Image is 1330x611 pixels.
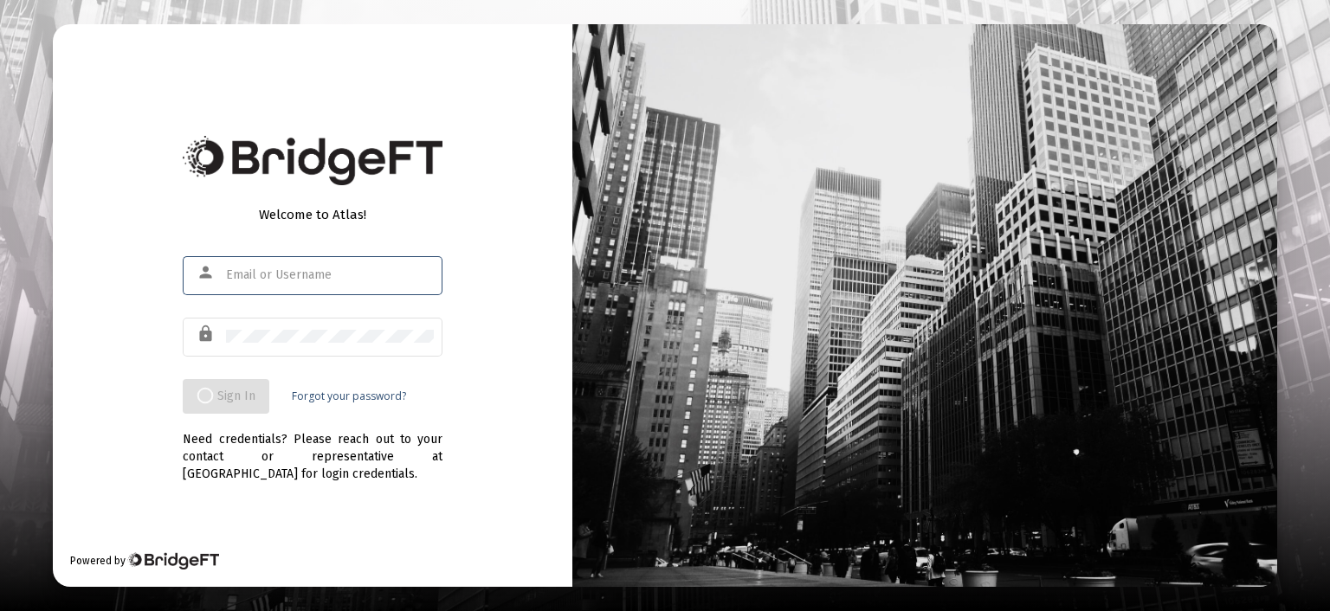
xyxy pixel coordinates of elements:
div: Need credentials? Please reach out to your contact or representative at [GEOGRAPHIC_DATA] for log... [183,414,442,483]
a: Forgot your password? [292,388,406,405]
img: Bridge Financial Technology Logo [183,136,442,185]
mat-icon: lock [197,324,217,344]
button: Sign In [183,379,269,414]
img: Bridge Financial Technology Logo [127,552,218,569]
div: Welcome to Atlas! [183,206,442,223]
span: Sign In [197,389,255,403]
mat-icon: person [197,262,217,283]
input: Email or Username [226,268,434,282]
div: Powered by [70,552,218,569]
